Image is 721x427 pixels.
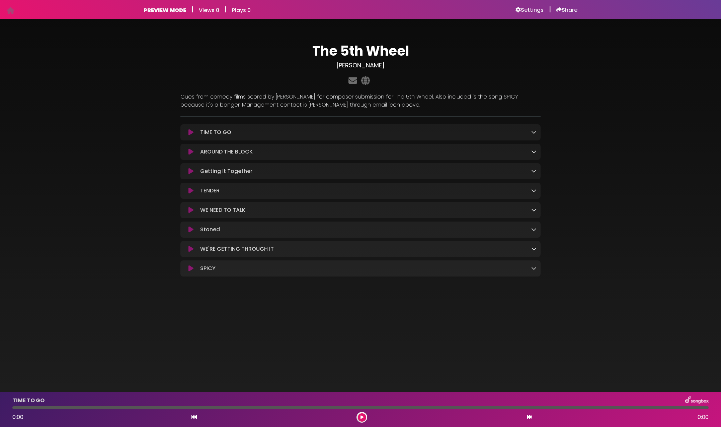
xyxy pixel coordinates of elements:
h6: Plays 0 [232,7,251,13]
h6: Views 0 [199,7,219,13]
h6: PREVIEW MODE [144,7,186,13]
p: Cues from comedy films scored by [PERSON_NAME] for composer submission for The 5th Wheel. Also in... [180,93,541,109]
h5: | [225,5,227,13]
p: WE NEED TO TALK [200,206,245,214]
p: AROUND THE BLOCK [200,148,253,156]
h1: The 5th Wheel [180,43,541,59]
p: Getting It Together [200,167,252,175]
p: WE'RE GETTING THROUGH IT [200,245,274,253]
h5: | [191,5,193,13]
p: Stoned [200,226,220,234]
p: TIME TO GO [200,128,231,136]
a: Settings [515,7,544,13]
p: TENDER [200,187,220,195]
h5: | [549,5,551,13]
h3: [PERSON_NAME] [180,62,541,69]
a: Share [556,7,577,13]
p: SPICY [200,264,216,272]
